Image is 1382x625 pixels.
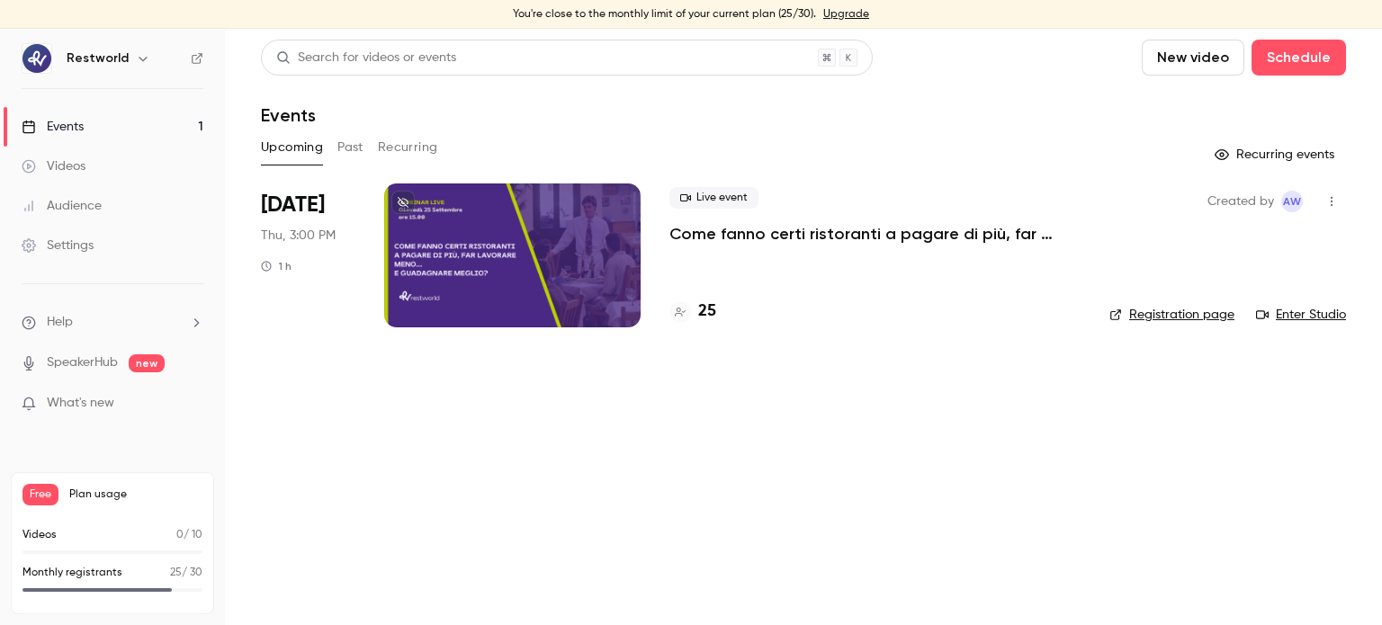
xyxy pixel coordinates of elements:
div: Settings [22,237,94,254]
div: Videos [22,157,85,175]
p: Videos [22,527,57,543]
span: new [129,354,165,372]
a: Registration page [1109,306,1234,324]
a: 25 [669,299,716,324]
a: Upgrade [823,7,869,22]
button: Past [337,133,363,162]
a: SpeakerHub [47,353,118,372]
a: Come fanno certi ristoranti a pagare di più, far lavorare meno… e guadagnare meglio? [669,223,1081,245]
span: Thu, 3:00 PM [261,227,336,245]
span: 25 [170,567,182,578]
button: New video [1142,40,1244,76]
button: Recurring [378,133,438,162]
span: What's new [47,394,114,413]
img: Restworld [22,44,51,73]
span: Free [22,484,58,505]
button: Schedule [1252,40,1346,76]
p: Monthly registrants [22,565,122,581]
h1: Events [261,104,316,126]
span: Assistenza Workers [1281,191,1303,212]
li: help-dropdown-opener [22,313,203,332]
span: Created by [1207,191,1274,212]
span: Help [47,313,73,332]
div: 1 h [261,259,292,273]
h6: Restworld [67,49,129,67]
span: Live event [669,187,758,209]
a: Enter Studio [1256,306,1346,324]
div: Events [22,118,84,136]
button: Recurring events [1207,140,1346,169]
div: Audience [22,197,102,215]
span: 0 [176,530,184,540]
iframe: Noticeable Trigger [182,396,203,412]
p: / 30 [170,565,202,581]
span: AW [1283,191,1301,212]
span: [DATE] [261,191,325,219]
div: Search for videos or events [276,49,456,67]
h4: 25 [698,299,716,324]
button: Upcoming [261,133,323,162]
div: Sep 25 Thu, 3:00 PM (Europe/Rome) [261,183,355,327]
p: / 10 [176,527,202,543]
span: Plan usage [69,487,202,502]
